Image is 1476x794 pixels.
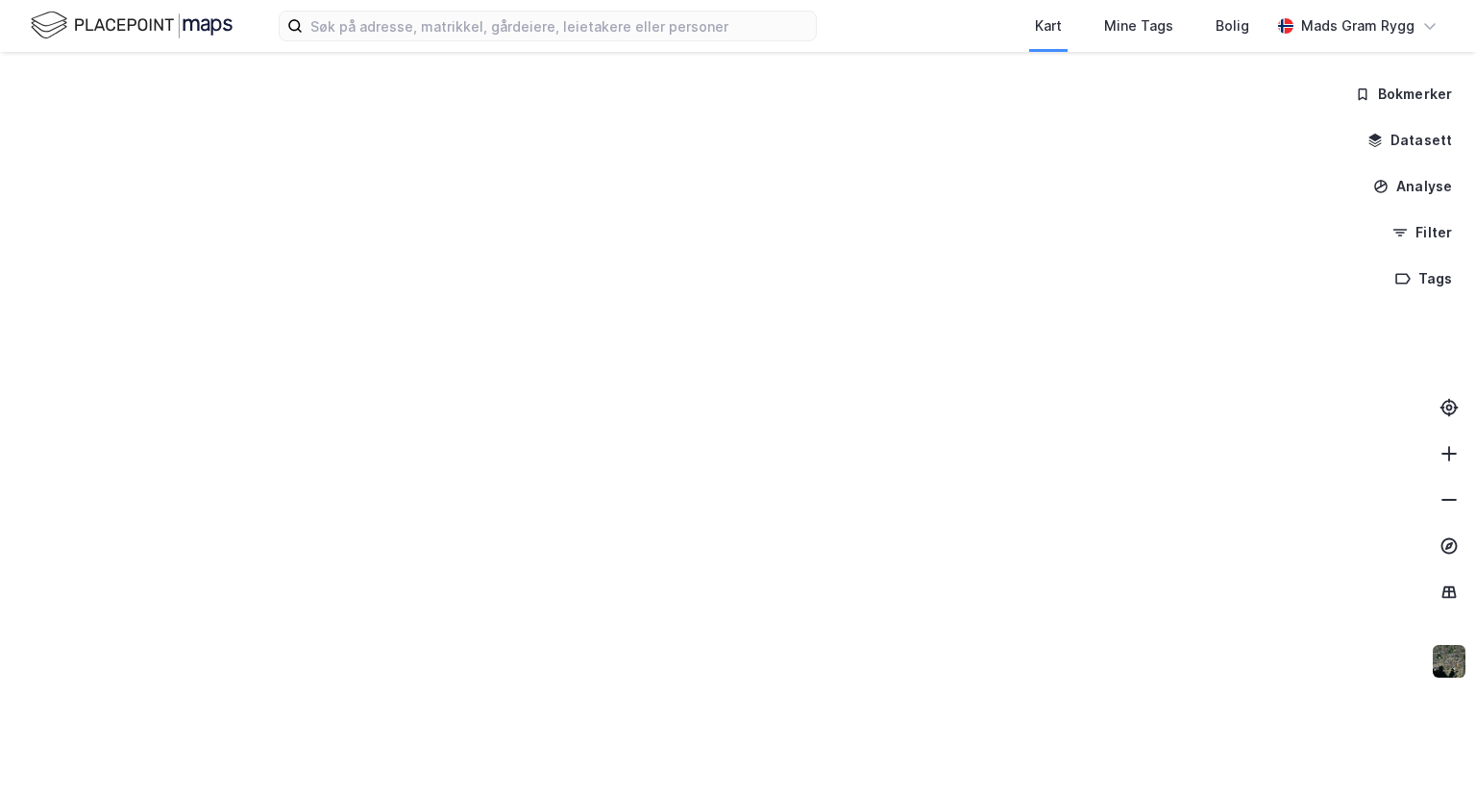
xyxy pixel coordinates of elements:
input: Søk på adresse, matrikkel, gårdeiere, leietakere eller personer [303,12,816,40]
iframe: Chat Widget [1380,702,1476,794]
img: logo.f888ab2527a4732fd821a326f86c7f29.svg [31,9,233,42]
div: Mine Tags [1104,14,1173,37]
div: Kart [1035,14,1062,37]
div: Mads Gram Rygg [1301,14,1414,37]
div: Bolig [1216,14,1249,37]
